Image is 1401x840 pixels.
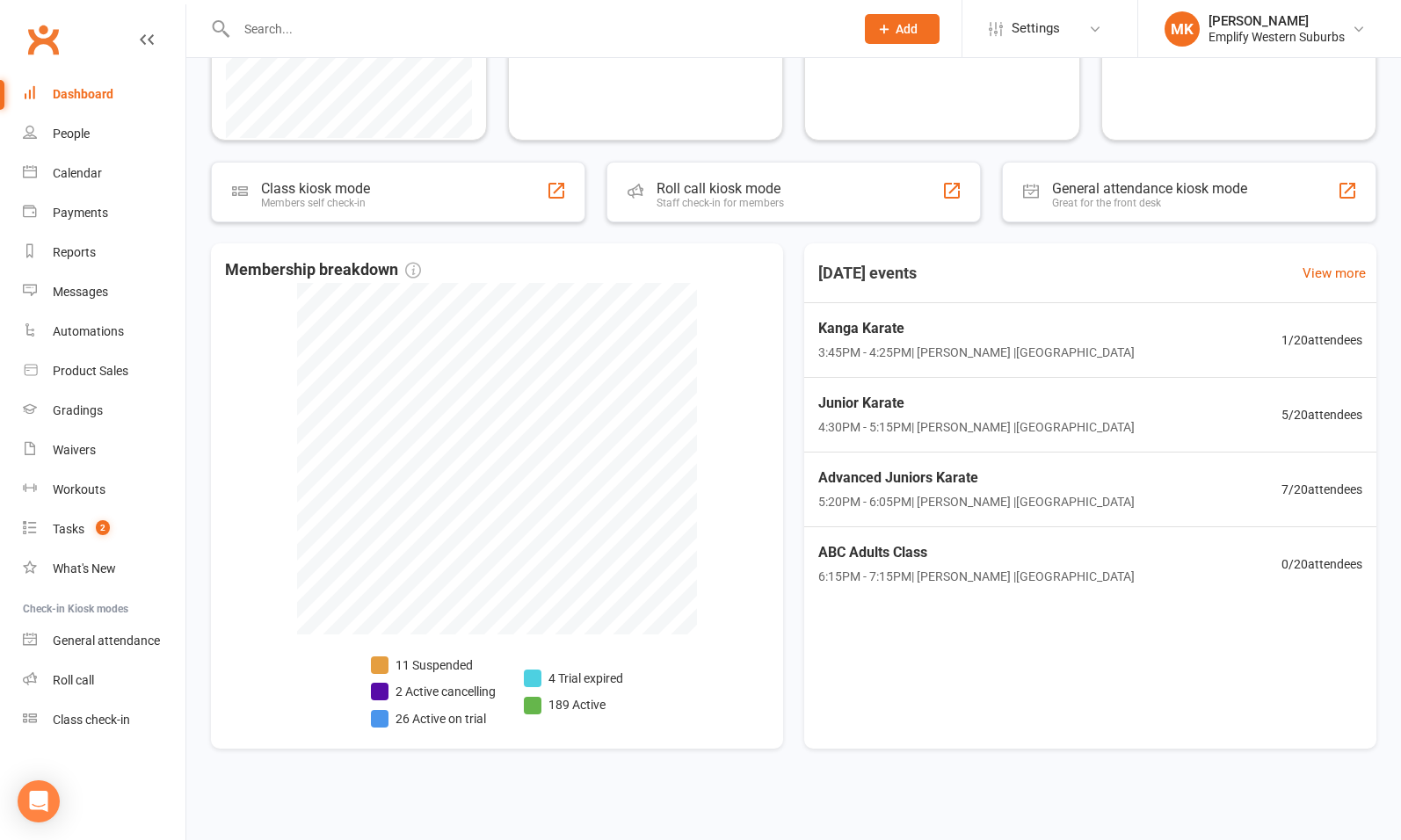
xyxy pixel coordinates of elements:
li: 4 Trial expired [524,669,623,688]
div: Automations [53,324,124,338]
div: Calendar [53,166,102,180]
button: Add [865,14,940,44]
div: Staff check-in for members [657,197,784,209]
div: Gradings [53,403,103,417]
div: Tasks [53,522,84,536]
a: General attendance kiosk mode [23,621,185,661]
div: Product Sales [53,364,128,378]
h3: [DATE] events [804,257,931,289]
div: Roll call kiosk mode [657,180,784,197]
a: What's New [23,549,185,589]
li: 2 Active cancelling [371,682,496,701]
div: Members self check-in [261,197,370,209]
div: Great for the front desk [1052,197,1247,209]
a: Reports [23,233,185,272]
div: People [53,127,90,141]
span: 5 / 20 attendees [1281,405,1362,424]
span: Settings [1012,9,1060,48]
a: Messages [23,272,185,312]
div: Roll call [53,673,94,687]
span: Advanced Juniors Karate [818,467,1135,489]
input: Search... [231,17,842,41]
a: Automations [23,312,185,351]
span: 3:45PM - 4:25PM | [PERSON_NAME] | [GEOGRAPHIC_DATA] [818,343,1135,362]
div: Class check-in [53,713,130,727]
li: 189 Active [524,695,623,714]
div: MK [1165,11,1200,47]
a: People [23,114,185,154]
a: View more [1303,263,1366,284]
div: Messages [53,285,108,299]
div: Reports [53,245,96,259]
span: 4:30PM - 5:15PM | [PERSON_NAME] | [GEOGRAPHIC_DATA] [818,417,1135,437]
a: Gradings [23,391,185,431]
span: 6:15PM - 7:15PM | [PERSON_NAME] | [GEOGRAPHIC_DATA] [818,567,1135,586]
li: 11 Suspended [371,655,496,675]
a: Workouts [23,470,185,510]
a: Tasks 2 [23,510,185,549]
div: Open Intercom Messenger [18,780,60,822]
span: 1 / 20 attendees [1281,330,1362,350]
li: 26 Active on trial [371,709,496,728]
div: Workouts [53,482,105,496]
div: Payments [53,206,108,220]
span: 5:20PM - 6:05PM | [PERSON_NAME] | [GEOGRAPHIC_DATA] [818,492,1135,511]
span: ABC Adults Class [818,541,1135,564]
div: What's New [53,561,116,576]
a: Payments [23,193,185,233]
a: Waivers [23,431,185,470]
span: Add [896,22,918,36]
a: Calendar [23,154,185,193]
a: Class kiosk mode [23,700,185,740]
span: 2 [96,520,110,535]
div: Emplify Western Suburbs [1209,29,1345,45]
a: Dashboard [23,75,185,114]
div: Dashboard [53,87,113,101]
span: 7 / 20 attendees [1281,480,1362,499]
div: Waivers [53,443,96,457]
span: Junior Karate [818,392,1135,415]
a: Roll call [23,661,185,700]
span: 0 / 20 attendees [1281,554,1362,574]
a: Clubworx [21,18,65,62]
span: Membership breakdown [225,257,421,283]
div: [PERSON_NAME] [1209,13,1345,29]
div: General attendance kiosk mode [1052,180,1247,197]
a: Product Sales [23,351,185,391]
span: Kanga Karate [818,317,1135,340]
div: Class kiosk mode [261,180,370,197]
div: General attendance [53,634,160,648]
